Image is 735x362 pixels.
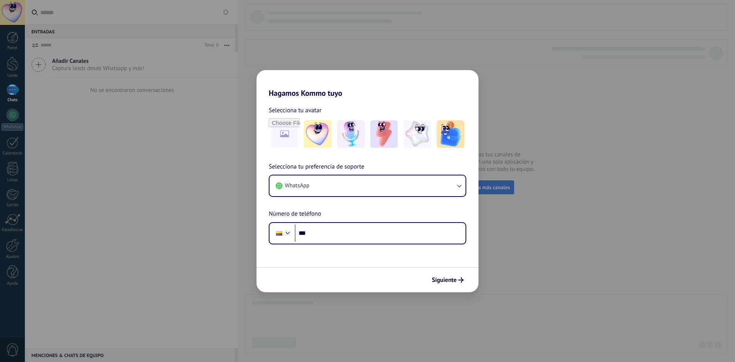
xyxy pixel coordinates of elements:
[272,225,286,241] div: Colombia: + 57
[269,162,364,172] span: Selecciona tu preferencia de soporte
[269,105,322,115] span: Selecciona tu avatar
[269,209,321,219] span: Número de teléfono
[337,120,365,148] img: -2.jpeg
[370,120,398,148] img: -3.jpeg
[269,175,465,196] button: WhatsApp
[403,120,431,148] img: -4.jpeg
[285,182,309,190] span: WhatsApp
[256,70,479,98] h2: Hagamos Kommo tuyo
[428,274,467,287] button: Siguiente
[304,120,332,148] img: -1.jpeg
[437,120,464,148] img: -5.jpeg
[432,277,457,283] span: Siguiente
